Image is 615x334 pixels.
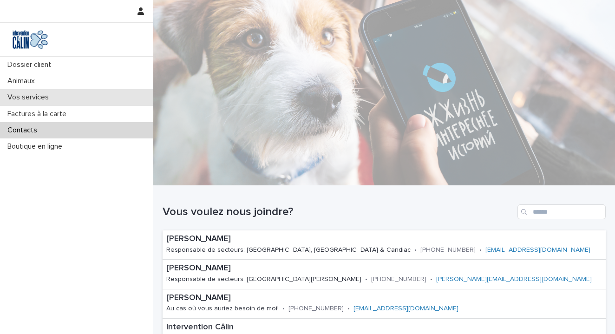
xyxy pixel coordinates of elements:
[4,93,56,102] p: Vos services
[282,305,285,313] p: •
[4,110,74,118] p: Factures à la carte
[166,322,602,333] p: Intervention Câlin
[166,275,361,283] p: Responsable de secteurs: [GEOGRAPHIC_DATA][PERSON_NAME]
[4,142,70,151] p: Boutique en ligne
[166,263,602,274] p: [PERSON_NAME]
[4,77,42,85] p: Animaux
[166,293,523,303] p: [PERSON_NAME]
[365,275,367,283] p: •
[7,30,53,49] img: Y0SYDZVsQvbSeSFpbQoq
[4,60,59,69] p: Dossier client
[163,230,606,260] a: [PERSON_NAME]Responsable de secteurs: [GEOGRAPHIC_DATA], [GEOGRAPHIC_DATA] & Candiac•[PHONE_NUMBE...
[166,246,411,254] p: Responsable de secteurs: [GEOGRAPHIC_DATA], [GEOGRAPHIC_DATA] & Candiac
[288,305,344,312] a: [PHONE_NUMBER]
[166,234,602,244] p: [PERSON_NAME]
[420,247,476,253] a: [PHONE_NUMBER]
[347,305,350,313] p: •
[353,305,458,312] a: [EMAIL_ADDRESS][DOMAIN_NAME]
[4,126,45,135] p: Contacts
[166,305,279,313] p: Au cas où vous auriez besoin de moi!
[371,276,426,282] a: [PHONE_NUMBER]
[430,275,432,283] p: •
[517,204,606,219] input: Search
[163,205,514,219] h1: Vous voulez nous joindre?
[163,260,606,289] a: [PERSON_NAME]Responsable de secteurs: [GEOGRAPHIC_DATA][PERSON_NAME]•[PHONE_NUMBER]•[PERSON_NAME]...
[414,246,417,254] p: •
[163,289,606,319] a: [PERSON_NAME]Au cas où vous auriez besoin de moi!•[PHONE_NUMBER]•[EMAIL_ADDRESS][DOMAIN_NAME]
[479,246,482,254] p: •
[485,247,590,253] a: [EMAIL_ADDRESS][DOMAIN_NAME]
[436,276,592,282] a: [PERSON_NAME][EMAIL_ADDRESS][DOMAIN_NAME]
